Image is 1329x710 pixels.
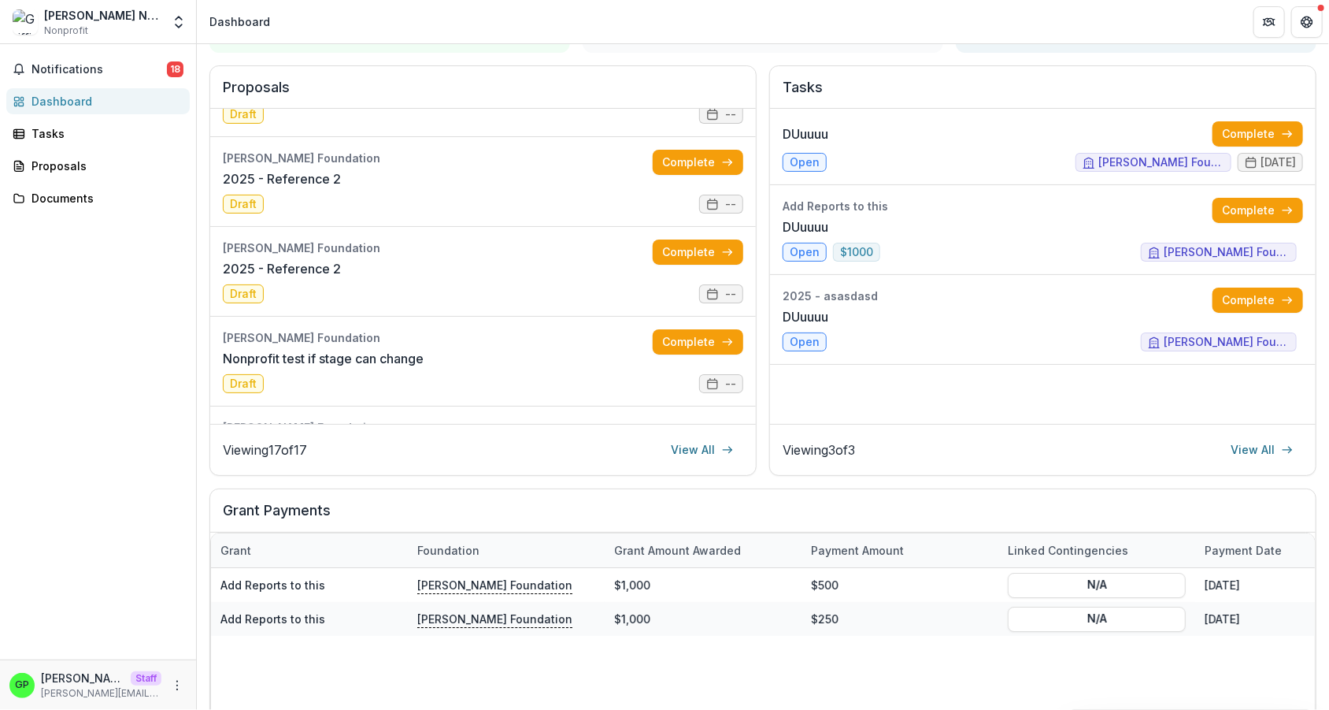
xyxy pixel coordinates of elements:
p: Staff [131,671,161,686]
p: [PERSON_NAME] Foundation [417,576,572,593]
button: Open entity switcher [168,6,190,38]
div: Dashboard [31,93,177,110]
div: Grant [211,533,408,567]
a: Complete [653,150,743,175]
div: Grant amount awarded [605,542,750,559]
div: Payment Amount [801,542,913,559]
a: Complete [653,329,743,355]
h2: Grant Payments [223,502,1303,532]
div: Payment date [1195,542,1291,559]
p: Viewing 17 of 17 [223,440,307,459]
h2: Tasks [783,79,1303,109]
div: $1,000 [605,602,801,636]
div: Foundation [408,542,489,559]
a: Tasks [6,121,190,147]
div: Linked Contingencies [998,542,1138,559]
button: Notifications18 [6,57,190,82]
a: Documents [6,185,190,211]
div: Dashboard [209,13,270,30]
a: DUuuuu [783,125,828,143]
a: DUuuuu [783,217,828,236]
a: Add Reports to this [220,612,325,626]
div: Grant amount awarded [605,533,801,567]
div: Proposals [31,158,177,174]
button: Partners [1253,6,1285,38]
a: 2025 - Reference 2 [223,259,341,278]
div: Grant [211,542,261,559]
span: Notifications [31,63,167,76]
span: Nonprofit [44,24,88,38]
button: Get Help [1291,6,1323,38]
a: Add Reports to this [220,578,325,592]
div: $500 [801,568,998,602]
div: $250 [801,602,998,636]
div: [PERSON_NAME] Nonprofit [44,7,161,24]
div: Tasks [31,125,177,142]
div: Documents [31,190,177,206]
button: N/A [1008,606,1186,631]
p: Viewing 3 of 3 [783,440,855,459]
a: Complete [1212,121,1303,147]
a: Complete [1212,288,1303,313]
p: [PERSON_NAME] Foundation [417,610,572,627]
a: View All [661,437,743,463]
a: Nonprofit test if stage can change [223,349,424,368]
div: Foundation [408,533,605,567]
div: Linked Contingencies [998,533,1195,567]
a: 2025 - Reference 2 [223,169,341,188]
a: Proposals [6,153,190,179]
button: N/A [1008,572,1186,597]
p: [PERSON_NAME] [41,670,124,686]
div: $1,000 [605,568,801,602]
div: Payment Amount [801,533,998,567]
h2: Proposals [223,79,743,109]
nav: breadcrumb [203,10,276,33]
a: DUuuuu [783,307,828,326]
a: Complete [653,240,743,265]
img: Griffin Nonprofit [13,9,38,35]
a: Complete [1212,198,1303,223]
a: Dashboard [6,88,190,114]
p: [PERSON_NAME][EMAIL_ADDRESS][DOMAIN_NAME] [41,686,161,701]
a: View All [1221,437,1303,463]
div: Griffin Perry [15,680,29,690]
button: More [168,676,187,695]
span: 18 [167,61,183,77]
